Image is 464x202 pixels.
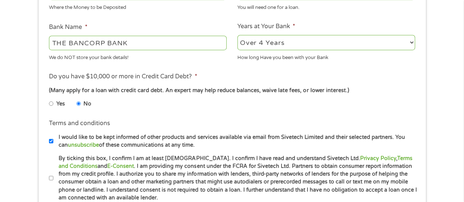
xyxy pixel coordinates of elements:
[360,155,396,162] a: Privacy Policy
[237,1,415,12] div: You will need one for a loan.
[237,51,415,61] div: How long Have you been with your Bank
[49,23,87,31] label: Bank Name
[56,100,65,108] label: Yes
[237,23,295,30] label: Years at Your Bank
[53,133,417,149] label: I would like to be kept informed of other products and services available via email from Sivetech...
[49,87,415,95] div: (Many apply for a loan with credit card debt. An expert may help reduce balances, waive late fees...
[53,154,417,202] label: By ticking this box, I confirm I am at least [DEMOGRAPHIC_DATA]. I confirm I have read and unders...
[49,73,197,81] label: Do you have $10,000 or more in Credit Card Debt?
[49,51,227,61] div: We do NOT store your bank details!
[107,163,134,169] a: E-Consent
[59,155,412,169] a: Terms and Conditions
[49,1,227,12] div: Where the Money to be Deposited
[49,120,110,127] label: Terms and conditions
[83,100,91,108] label: No
[68,142,99,148] a: unsubscribe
